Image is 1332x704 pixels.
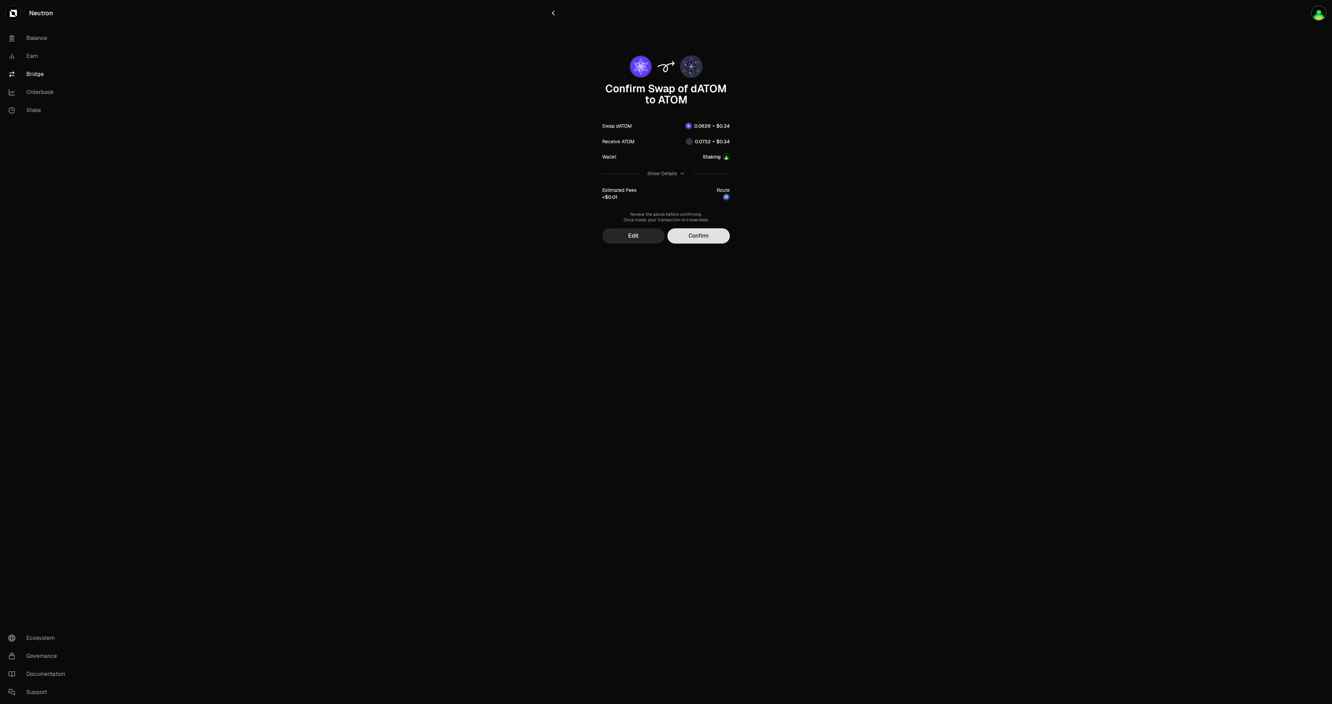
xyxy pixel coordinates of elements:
[667,228,730,244] button: Confirm
[3,47,75,65] a: Earn
[3,665,75,683] a: Documentation
[686,123,691,129] img: dATOM Logo
[723,153,730,160] img: Account Image
[703,153,721,160] div: Staking
[1311,6,1326,21] img: Staking
[602,228,665,244] button: Edit
[3,647,75,665] a: Governance
[602,138,634,145] div: Receive ATOM
[602,122,632,129] div: Swap dATOM
[602,187,637,194] div: Estimated Fees
[602,83,730,105] div: Confirm Swap of dATOM to ATOM
[681,56,702,77] img: ATOM Logo
[717,187,730,194] div: Route
[602,153,616,160] div: Wallet
[647,170,677,177] div: Show Details
[723,194,730,201] img: neutron-astroport logo
[602,212,730,223] div: Review the above before confirming. Once made, your transaction is irreversible.
[3,83,75,101] a: Orderbook
[3,65,75,83] a: Bridge
[3,29,75,47] a: Balance
[3,629,75,647] a: Ecosystem
[630,56,651,77] img: dATOM Logo
[703,153,730,160] button: Staking
[602,194,617,201] div: <$0.01
[3,683,75,701] a: Support
[602,164,730,183] button: Show Details
[3,101,75,119] a: Stake
[686,139,692,144] img: ATOM Logo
